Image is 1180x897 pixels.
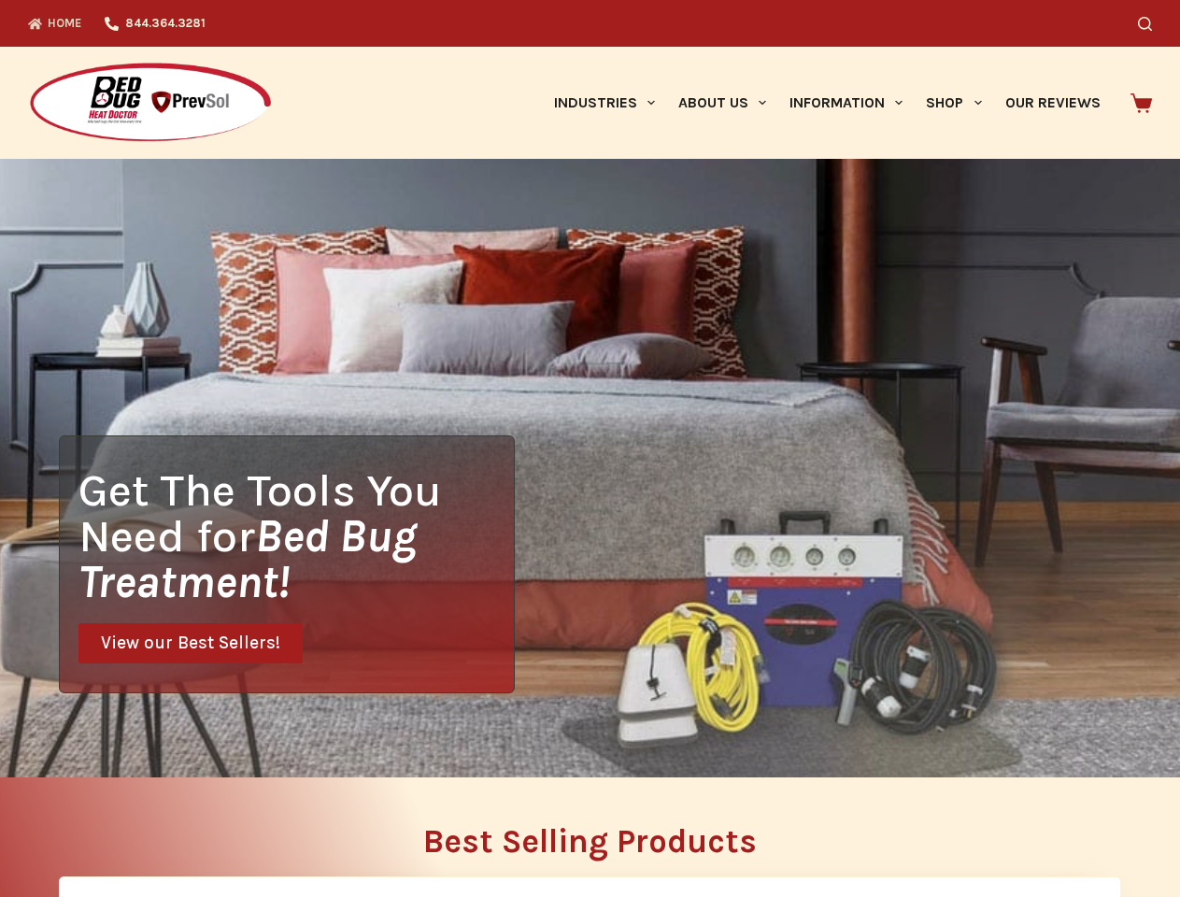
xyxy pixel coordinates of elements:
a: About Us [666,47,777,159]
a: Shop [915,47,993,159]
a: Our Reviews [993,47,1112,159]
i: Bed Bug Treatment! [78,509,417,608]
nav: Primary [542,47,1112,159]
img: Prevsol/Bed Bug Heat Doctor [28,62,273,145]
button: Search [1138,17,1152,31]
a: Information [778,47,915,159]
h2: Best Selling Products [59,825,1121,858]
span: View our Best Sellers! [101,634,280,652]
a: View our Best Sellers! [78,623,303,663]
h1: Get The Tools You Need for [78,467,514,605]
a: Industries [542,47,666,159]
